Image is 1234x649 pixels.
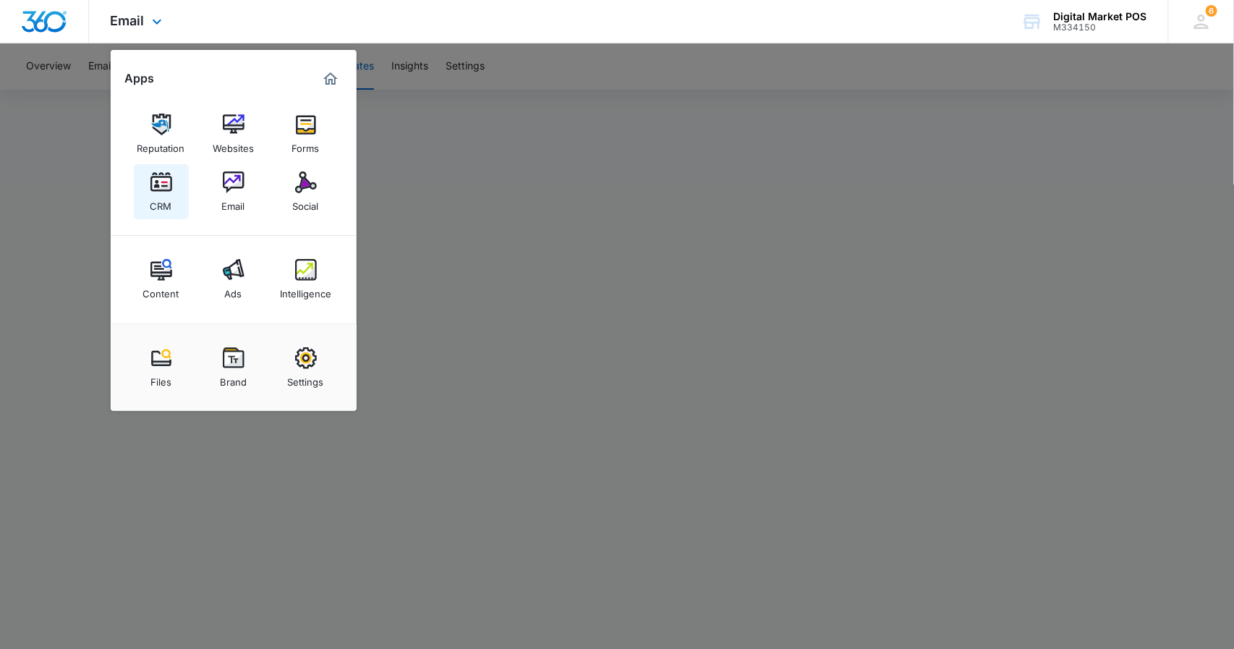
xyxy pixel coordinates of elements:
a: Forms [278,106,333,161]
a: Social [278,164,333,219]
div: Websites [213,135,254,154]
h2: Apps [125,72,155,85]
div: Files [150,369,171,388]
div: Social [293,193,319,212]
div: account name [1054,11,1147,22]
div: account id [1054,22,1147,33]
div: CRM [150,193,172,212]
a: Content [134,252,189,307]
span: Email [111,13,145,28]
a: Brand [206,340,261,395]
a: Marketing 360® Dashboard [319,67,342,90]
div: Intelligence [280,281,331,300]
span: 6 [1206,5,1217,17]
a: Settings [278,340,333,395]
a: CRM [134,164,189,219]
a: Files [134,340,189,395]
a: Intelligence [278,252,333,307]
div: Ads [225,281,242,300]
div: Content [143,281,179,300]
div: Email [222,193,245,212]
div: Settings [288,369,324,388]
div: Brand [220,369,247,388]
div: Reputation [137,135,185,154]
div: notifications count [1206,5,1217,17]
div: Forms [292,135,320,154]
a: Email [206,164,261,219]
a: Ads [206,252,261,307]
a: Websites [206,106,261,161]
a: Reputation [134,106,189,161]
